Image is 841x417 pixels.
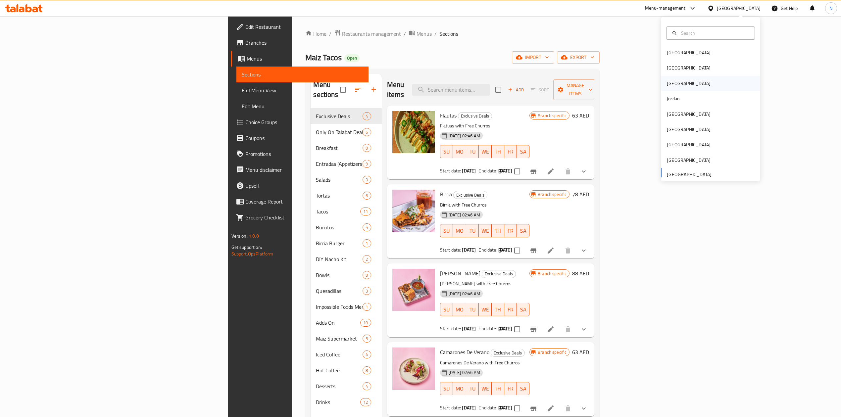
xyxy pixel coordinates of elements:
span: [DATE] 02:46 AM [446,369,483,376]
span: Exclusive Deals [316,112,363,120]
svg: Show Choices [580,325,588,333]
button: sort-choices [494,400,510,416]
div: items [363,255,371,263]
span: Tacos [316,208,360,215]
div: Impossible Foods Menu1 [311,299,381,315]
div: Adds On10 [311,315,381,331]
div: Adds On [316,319,360,327]
span: Coverage Report [245,198,363,206]
span: Branch specific [535,349,569,355]
span: SA [519,147,527,157]
span: 8 [363,367,371,374]
span: Branch specific [535,270,569,277]
a: Upsell [231,178,369,194]
b: [DATE] [462,166,476,175]
a: Edit menu item [547,325,555,333]
span: Menus [417,30,432,38]
span: Desserts [316,382,363,390]
span: Iced Coffee [316,350,363,358]
span: N [829,5,832,12]
div: Breakfast [316,144,363,152]
span: MO [456,305,464,314]
div: Desserts4 [311,378,381,394]
li: / [404,30,406,38]
div: Quesadillas3 [311,283,381,299]
span: import [517,53,549,62]
div: [GEOGRAPHIC_DATA] [667,141,711,148]
button: export [557,51,600,64]
div: items [363,366,371,374]
span: Promotions [245,150,363,158]
span: 11 [361,208,371,215]
span: 4 [363,351,371,358]
button: show more [576,321,592,337]
span: Add item [505,85,526,95]
b: [DATE] [462,403,476,412]
nav: Menu sections [311,106,381,413]
a: Edit Restaurant [231,19,369,35]
button: SA [517,303,529,316]
span: Flautas [440,111,457,120]
span: SU [443,226,450,236]
nav: breadcrumb [305,29,600,38]
a: Edit menu item [547,247,555,255]
div: [GEOGRAPHIC_DATA] [667,157,711,164]
span: 3 [363,288,371,294]
button: SU [440,145,453,158]
button: MO [453,145,466,158]
div: Iced Coffee4 [311,347,381,362]
a: Edit menu item [547,404,555,412]
div: items [363,192,371,200]
span: 6 [363,129,371,135]
span: Camarones De Verano [440,347,489,357]
button: FR [504,224,517,237]
span: Select to update [510,164,524,178]
h6: 78 AED [572,190,589,199]
div: [GEOGRAPHIC_DATA] [717,5,761,12]
div: items [363,176,371,184]
span: Sections [242,70,363,78]
span: 6 [363,193,371,199]
span: Only On Talabat Deals [316,128,363,136]
span: 4 [363,113,371,119]
div: Birria Burger [316,239,363,247]
div: Bowls [316,271,363,279]
div: items [363,303,371,311]
div: [GEOGRAPHIC_DATA] [667,49,711,56]
span: Restaurants management [342,30,401,38]
div: items [363,160,371,168]
span: TU [469,147,476,157]
button: MO [453,224,466,237]
span: TU [469,384,476,394]
img: Birria Burrito [392,269,435,311]
div: Hot Coffee8 [311,362,381,378]
button: delete [560,163,576,179]
p: Flatuas with Free Churros [440,122,530,130]
span: MO [456,384,464,394]
span: Hot Coffee [316,366,363,374]
button: Branch-specific-item [525,163,541,179]
button: SU [440,303,453,316]
span: Sort sections [350,82,366,98]
span: Drinks [316,398,360,406]
span: Exclusive Deals [454,191,487,199]
span: 8 [363,272,371,278]
div: [GEOGRAPHIC_DATA] [667,111,711,118]
span: WE [481,384,489,394]
div: items [360,398,371,406]
span: SU [443,147,450,157]
button: import [512,51,554,64]
button: FR [504,145,517,158]
span: WE [481,147,489,157]
div: Entradas (Appetizers) [316,160,363,168]
button: Add section [366,82,382,98]
span: FR [507,305,514,314]
div: Bowls8 [311,267,381,283]
button: sort-choices [494,321,510,337]
b: [DATE] [462,246,476,254]
span: WE [481,226,489,236]
div: Maiz Supermarket [316,335,363,343]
